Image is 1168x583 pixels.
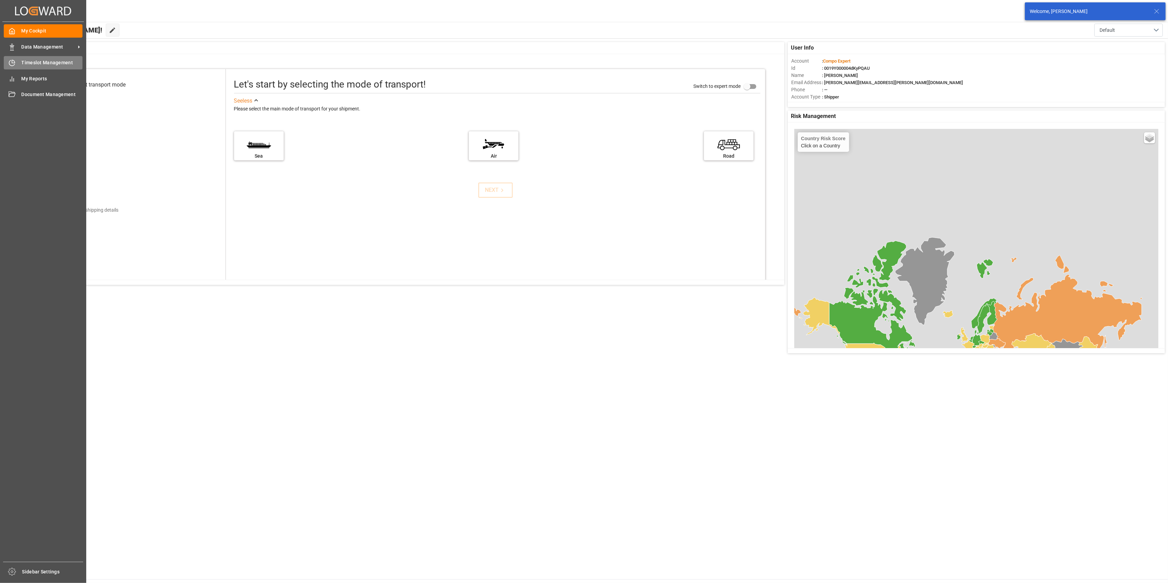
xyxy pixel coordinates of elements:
span: Sidebar Settings [22,568,84,575]
span: Default [1100,27,1115,34]
button: open menu [1094,24,1163,37]
div: Click on a Country [801,136,846,148]
div: Air [472,153,515,160]
span: : 0019Y000004dKyPQAU [822,66,870,71]
span: My Cockpit [22,27,83,35]
span: Timeslot Management [22,59,83,66]
div: Please select the main mode of transport for your shipment. [234,105,761,113]
span: : [PERSON_NAME][EMAIL_ADDRESS][PERSON_NAME][DOMAIN_NAME] [822,80,963,85]
div: Select transport mode [73,81,126,89]
span: My Reports [22,75,83,82]
a: Timeslot Management [4,56,82,69]
div: NEXT [485,186,506,194]
span: Account [791,57,822,65]
a: My Cockpit [4,24,82,38]
span: : [PERSON_NAME] [822,73,858,78]
span: Compo Expert [823,58,850,64]
div: Let's start by selecting the mode of transport! [234,77,426,92]
span: : [822,58,850,64]
div: Add shipping details [76,207,118,214]
span: Name [791,72,822,79]
a: Layers [1144,132,1155,143]
a: My Reports [4,72,82,85]
span: Document Management [22,91,83,98]
div: Road [707,153,750,160]
span: Account Type [791,93,822,101]
div: Sea [238,153,280,160]
span: : Shipper [822,94,839,100]
span: Data Management [22,43,76,51]
span: Hello [PERSON_NAME]! [29,24,102,37]
span: : — [822,87,827,92]
h4: Country Risk Score [801,136,846,141]
div: Welcome, [PERSON_NAME] [1030,8,1147,15]
button: NEXT [478,183,513,198]
span: Id [791,65,822,72]
span: Phone [791,86,822,93]
span: Risk Management [791,112,836,120]
span: User Info [791,44,814,52]
span: Email Address [791,79,822,86]
div: See less [234,97,253,105]
span: Switch to expert mode [693,83,741,89]
a: Document Management [4,88,82,101]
